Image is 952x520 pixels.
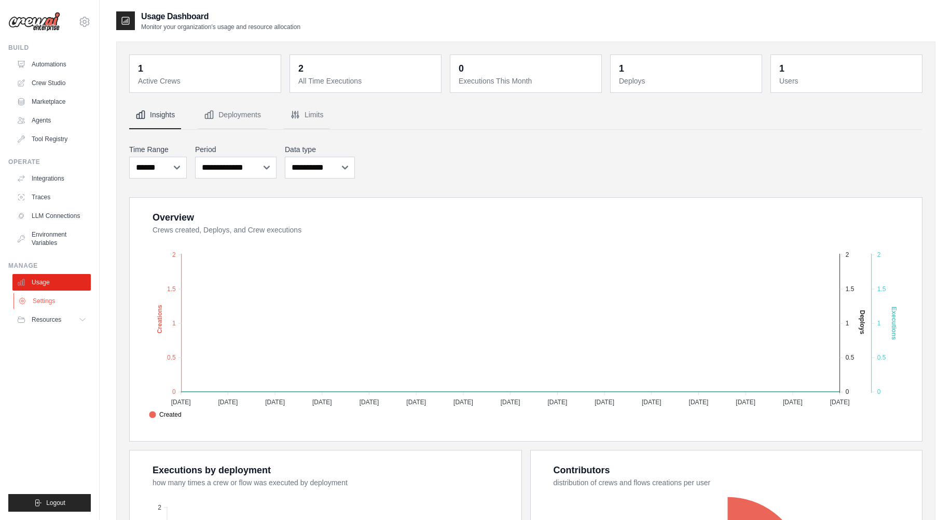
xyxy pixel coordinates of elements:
tspan: [DATE] [830,399,850,406]
nav: Tabs [129,101,922,129]
h2: Usage Dashboard [141,10,300,23]
text: Executions [890,307,898,340]
div: 2 [298,61,303,76]
tspan: [DATE] [736,399,755,406]
a: Tool Registry [12,131,91,147]
div: Overview [153,210,194,225]
a: Marketplace [12,93,91,110]
tspan: 0.5 [167,354,176,361]
tspan: [DATE] [312,399,332,406]
a: LLM Connections [12,208,91,224]
label: Time Range [129,144,187,155]
tspan: [DATE] [406,399,426,406]
button: Limits [284,101,330,129]
tspan: [DATE] [360,399,379,406]
button: Logout [8,494,91,512]
dt: distribution of crews and flows creations per user [554,477,910,488]
dt: Deploys [619,76,755,86]
tspan: [DATE] [501,399,520,406]
dt: All Time Executions [298,76,435,86]
tspan: 2 [846,251,849,258]
div: 1 [138,61,143,76]
div: 1 [779,61,784,76]
tspan: 1.5 [846,285,854,293]
div: 0 [459,61,464,76]
tspan: 1 [877,320,881,327]
tspan: [DATE] [265,399,285,406]
text: Deploys [859,310,866,334]
tspan: [DATE] [453,399,473,406]
tspan: [DATE] [689,399,709,406]
div: Operate [8,158,91,166]
label: Period [195,144,277,155]
p: Monitor your organization's usage and resource allocation [141,23,300,31]
tspan: 0 [846,388,849,395]
tspan: 1 [846,320,849,327]
label: Data type [285,144,355,155]
tspan: 0 [172,388,176,395]
a: Traces [12,189,91,206]
span: Resources [32,316,61,324]
tspan: 0.5 [877,354,886,361]
button: Deployments [198,101,267,129]
tspan: [DATE] [218,399,238,406]
text: Creations [156,305,163,334]
tspan: 1.5 [167,285,176,293]
button: Resources [12,311,91,328]
tspan: 2 [877,251,881,258]
a: Integrations [12,170,91,187]
a: Environment Variables [12,226,91,251]
a: Automations [12,56,91,73]
div: 1 [619,61,624,76]
tspan: 0 [877,388,881,395]
tspan: 0.5 [846,354,854,361]
div: Executions by deployment [153,463,271,477]
tspan: 1 [172,320,176,327]
tspan: [DATE] [171,399,191,406]
span: Logout [46,499,65,507]
a: Agents [12,112,91,129]
div: Build [8,44,91,52]
img: Logo [8,12,60,32]
dt: how many times a crew or flow was executed by deployment [153,477,509,488]
button: Insights [129,101,181,129]
tspan: [DATE] [642,399,661,406]
tspan: [DATE] [547,399,567,406]
tspan: 1.5 [877,285,886,293]
span: Created [149,410,182,419]
dt: Crews created, Deploys, and Crew executions [153,225,909,235]
dt: Active Crews [138,76,274,86]
tspan: [DATE] [783,399,803,406]
a: Settings [13,293,92,309]
tspan: [DATE] [595,399,614,406]
div: Contributors [554,463,610,477]
dt: Users [779,76,916,86]
tspan: 2 [158,504,161,511]
a: Usage [12,274,91,291]
tspan: 2 [172,251,176,258]
dt: Executions This Month [459,76,595,86]
a: Crew Studio [12,75,91,91]
div: Manage [8,262,91,270]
